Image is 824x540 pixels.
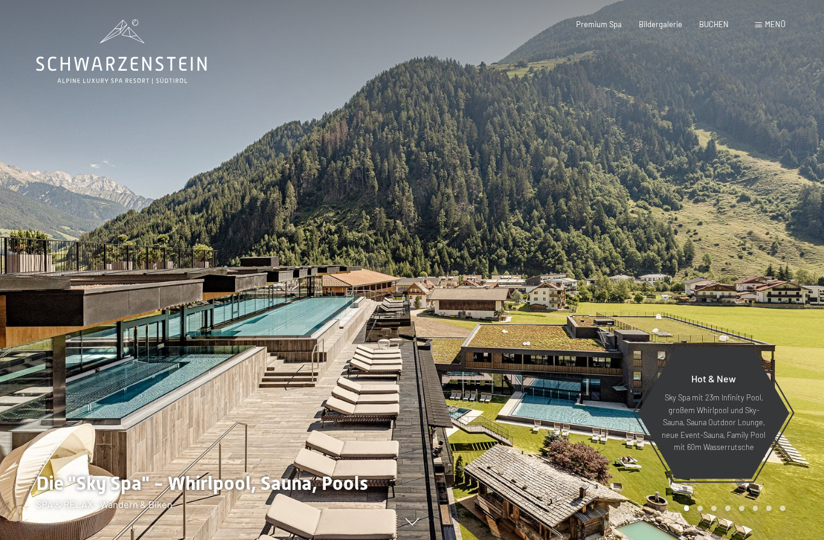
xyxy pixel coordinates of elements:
[576,19,622,29] a: Premium Spa
[753,506,758,511] div: Carousel Page 6
[739,506,744,511] div: Carousel Page 5
[639,19,682,29] a: Bildergalerie
[684,506,689,511] div: Carousel Page 1 (Current Slide)
[765,19,785,29] span: Menü
[766,506,772,511] div: Carousel Page 7
[711,506,717,511] div: Carousel Page 3
[691,373,736,384] span: Hot & New
[661,391,766,453] p: Sky Spa mit 23m Infinity Pool, großem Whirlpool und Sky-Sauna, Sauna Outdoor Lounge, neue Event-S...
[780,506,785,511] div: Carousel Page 8
[699,19,729,29] a: BUCHEN
[637,347,790,480] a: Hot & New Sky Spa mit 23m Infinity Pool, großem Whirlpool und Sky-Sauna, Sauna Outdoor Lounge, ne...
[697,506,703,511] div: Carousel Page 2
[680,506,785,511] div: Carousel Pagination
[725,506,731,511] div: Carousel Page 4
